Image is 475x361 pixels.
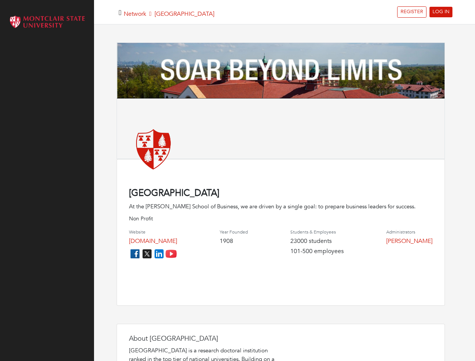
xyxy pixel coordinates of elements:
a: LOG IN [429,7,452,17]
p: Non Profit [129,215,433,223]
a: Network [124,10,146,18]
h4: 1908 [220,238,248,245]
img: youtube_icon-fc3c61c8c22f3cdcae68f2f17984f5f016928f0ca0694dd5da90beefb88aa45e.png [165,248,177,260]
div: At the [PERSON_NAME] School of Business, we are driven by a single goal: to prepare business lead... [129,202,433,211]
h4: Year Founded [220,229,248,235]
h4: About [GEOGRAPHIC_DATA] [129,335,279,343]
img: twitter_icon-7d0bafdc4ccc1285aa2013833b377ca91d92330db209b8298ca96278571368c9.png [141,248,153,260]
h4: 101-500 employees [290,248,344,255]
img: Montclair_logo.png [8,13,87,31]
h4: 23000 students [290,238,344,245]
h5: [GEOGRAPHIC_DATA] [124,11,214,18]
h4: Administrators [386,229,433,235]
h4: Website [129,229,177,235]
a: [PERSON_NAME] [386,237,433,245]
h4: Students & Employees [290,229,344,235]
img: facebook_icon-256f8dfc8812ddc1b8eade64b8eafd8a868ed32f90a8d2bb44f507e1979dbc24.png [129,248,141,260]
h4: [GEOGRAPHIC_DATA] [129,188,433,199]
img: montclair-state-university.png [129,124,178,173]
img: linkedin_icon-84db3ca265f4ac0988026744a78baded5d6ee8239146f80404fb69c9eee6e8e7.png [153,248,165,260]
img: Montclair%20Banner.png [117,43,445,99]
a: [DOMAIN_NAME] [129,237,177,245]
a: REGISTER [397,6,426,18]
